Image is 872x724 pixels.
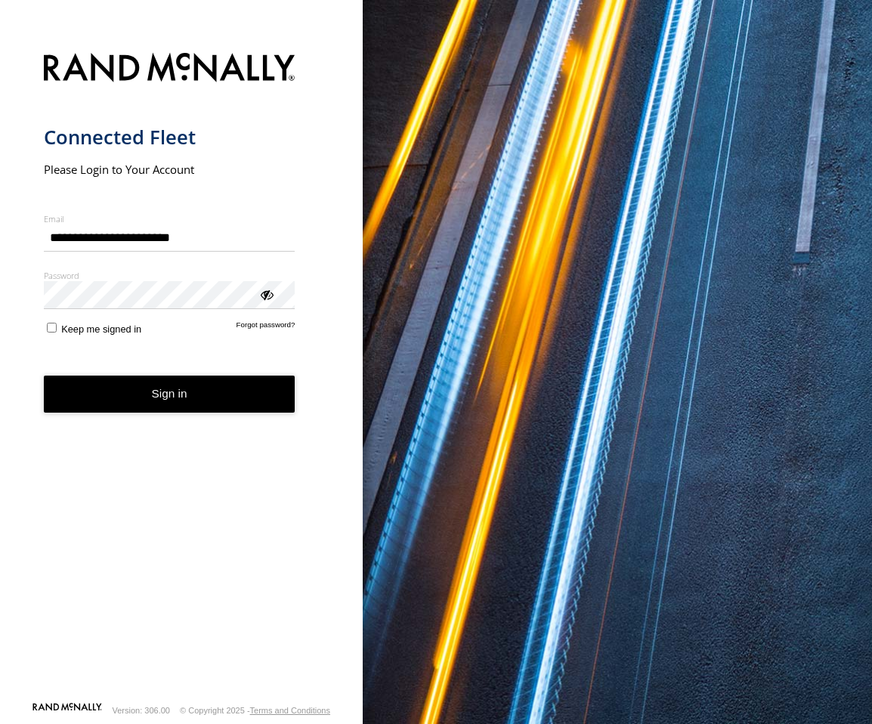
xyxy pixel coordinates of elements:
[180,706,330,715] div: © Copyright 2025 -
[44,213,295,224] label: Email
[44,44,320,701] form: main
[44,162,295,177] h2: Please Login to Your Account
[237,320,295,335] a: Forgot password?
[32,703,102,718] a: Visit our Website
[44,50,295,88] img: Rand McNally
[113,706,170,715] div: Version: 306.00
[258,286,274,302] div: ViewPassword
[44,270,295,281] label: Password
[250,706,330,715] a: Terms and Conditions
[61,323,141,335] span: Keep me signed in
[44,376,295,413] button: Sign in
[44,125,295,150] h1: Connected Fleet
[47,323,57,333] input: Keep me signed in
